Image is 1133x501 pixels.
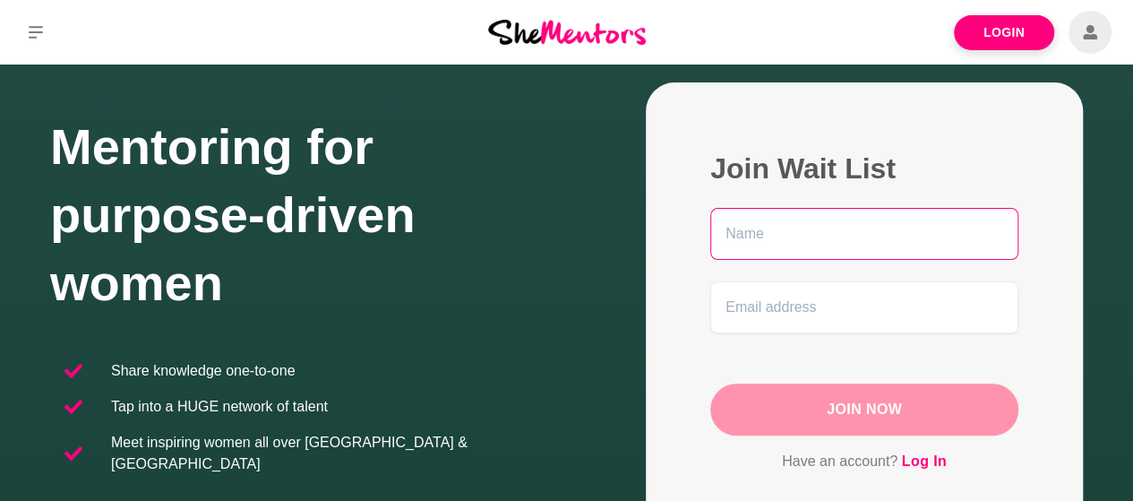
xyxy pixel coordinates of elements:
p: Tap into a HUGE network of talent [111,396,328,418]
h1: Mentoring for purpose-driven women [50,113,567,317]
p: Have an account? [710,450,1018,473]
a: Log In [902,450,947,473]
a: Login [954,15,1054,50]
input: Email address [710,281,1018,333]
input: Name [710,208,1018,260]
img: She Mentors Logo [488,20,646,44]
p: Share knowledge one-to-one [111,360,295,382]
h2: Join Wait List [710,151,1018,186]
p: Meet inspiring women all over [GEOGRAPHIC_DATA] & [GEOGRAPHIC_DATA] [111,432,553,475]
